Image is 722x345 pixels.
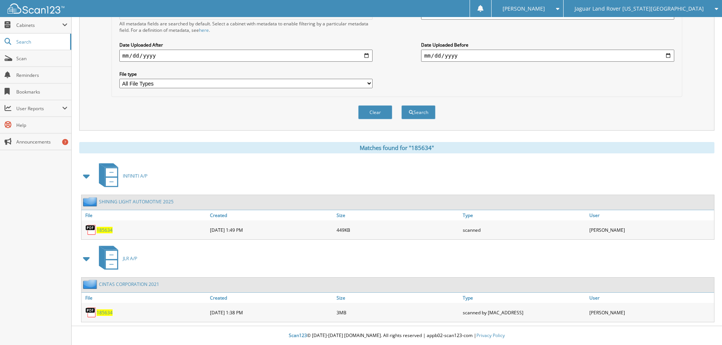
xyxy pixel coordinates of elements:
[119,71,373,77] label: File type
[208,210,335,220] a: Created
[503,6,545,11] span: [PERSON_NAME]
[99,281,159,287] a: CINTAS CORPORATION 2021
[461,210,587,220] a: Type
[16,22,62,28] span: Cabinets
[16,139,67,145] span: Announcements
[335,210,461,220] a: Size
[335,305,461,320] div: 3MB
[16,55,67,62] span: Scan
[335,222,461,237] div: 449KB
[335,293,461,303] a: Size
[81,210,208,220] a: File
[587,222,714,237] div: [PERSON_NAME]
[81,293,208,303] a: File
[62,139,68,145] div: 7
[85,224,97,236] img: PDF.png
[421,50,674,62] input: end
[16,39,66,45] span: Search
[8,3,64,14] img: scan123-logo-white.svg
[401,105,435,119] button: Search
[421,42,674,48] label: Date Uploaded Before
[94,161,147,191] a: INFINITI A/P
[16,89,67,95] span: Bookmarks
[461,222,587,237] div: scanned
[119,42,373,48] label: Date Uploaded After
[208,222,335,237] div: [DATE] 1:49 PM
[97,309,113,316] a: 185634
[79,142,714,153] div: Matches found for "185634"
[83,197,99,206] img: folder2.png
[575,6,704,11] span: Jaguar Land Rover [US_STATE][GEOGRAPHIC_DATA]
[119,50,373,62] input: start
[97,227,113,233] a: 185634
[199,27,209,33] a: here
[461,293,587,303] a: Type
[16,122,67,128] span: Help
[83,279,99,289] img: folder2.png
[99,198,174,205] a: SHINING LIGHT AUTOMOTIVE 2025
[94,244,137,273] a: JLR A/P
[358,105,392,119] button: Clear
[587,210,714,220] a: User
[16,105,62,112] span: User Reports
[123,173,147,179] span: INFINITI A/P
[119,20,373,33] div: All metadata fields are searched by default. Select a cabinet with metadata to enable filtering b...
[72,326,722,345] div: © [DATE]-[DATE] [DOMAIN_NAME]. All rights reserved | appb02-scan123-com |
[208,305,335,320] div: [DATE] 1:38 PM
[85,307,97,318] img: PDF.png
[123,255,137,262] span: JLR A/P
[289,332,307,339] span: Scan123
[587,293,714,303] a: User
[461,305,587,320] div: scanned by [MAC_ADDRESS]
[587,305,714,320] div: [PERSON_NAME]
[208,293,335,303] a: Created
[16,72,67,78] span: Reminders
[476,332,505,339] a: Privacy Policy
